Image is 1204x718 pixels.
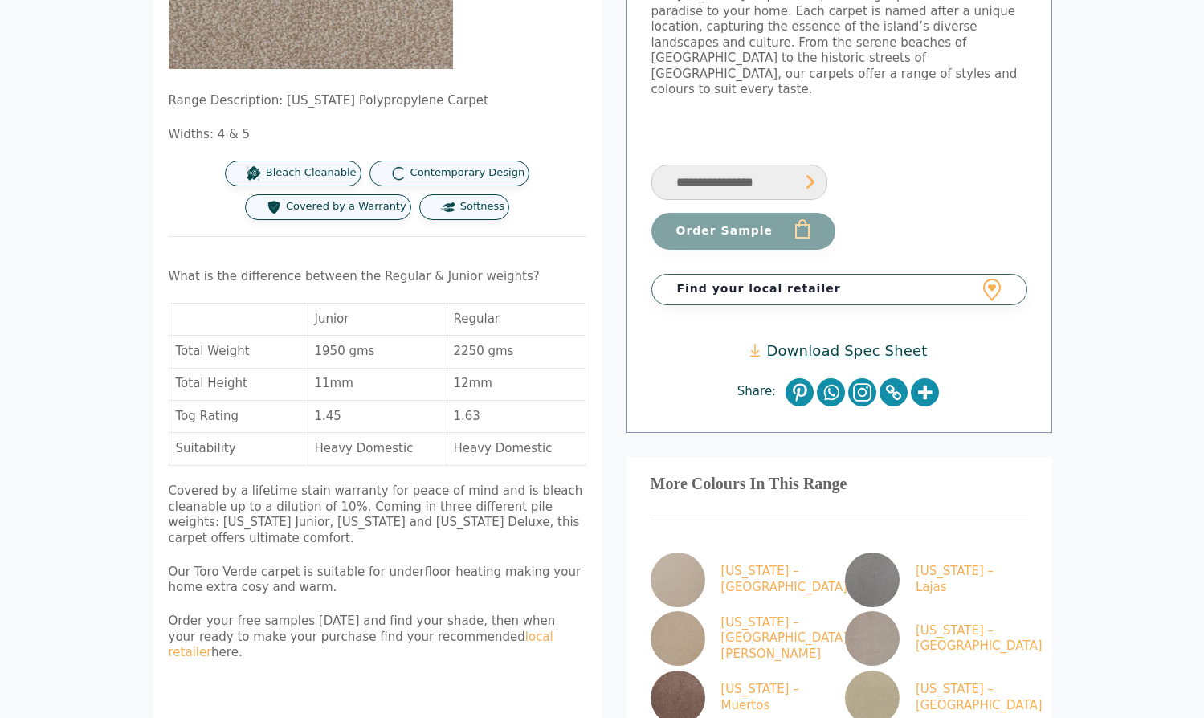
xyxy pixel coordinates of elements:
[266,166,357,180] span: Bleach Cleanable
[848,378,876,406] a: Instagram
[651,481,1028,488] h3: More Colours In This Range
[880,378,908,406] a: Copy Link
[169,630,553,660] a: local retailer
[737,384,784,400] span: Share:
[169,401,308,433] td: Tog Rating
[447,369,586,401] td: 12mm
[911,378,939,406] a: More
[169,614,556,659] span: Order your free samples [DATE] and find your shade, then when your ready to make your purchase fi...
[169,269,586,285] p: What is the difference between the Regular & Junior weights?
[169,93,586,109] p: Range Description: [US_STATE] Polypropylene Carpet
[750,341,927,360] a: Download Spec Sheet
[651,553,827,607] a: [US_STATE] – [GEOGRAPHIC_DATA]
[460,200,504,214] span: Softness
[308,401,447,433] td: 1.45
[169,483,583,545] span: Covered by a lifetime stain warranty for peace of mind and is bleach cleanable up to a dilution o...
[410,166,525,180] span: Contemporary Design
[845,553,1022,607] a: [US_STATE] – Lajas
[447,401,586,433] td: 1.63
[286,200,406,214] span: Covered by a Warranty
[651,213,835,250] button: Order Sample
[817,378,845,406] a: Whatsapp
[308,433,447,465] td: Heavy Domestic
[169,369,308,401] td: Total Height
[651,611,827,666] a: [US_STATE] – [GEOGRAPHIC_DATA][PERSON_NAME]
[845,611,1022,666] a: [US_STATE] – [GEOGRAPHIC_DATA]
[169,336,308,368] td: Total Weight
[651,274,1027,304] a: Find your local retailer
[169,565,582,595] span: Our Toro Verde carpet is suitable for underfloor heating making your home extra cosy and warm.
[447,433,586,465] td: Heavy Domestic
[308,336,447,368] td: 1950 gms
[447,336,586,368] td: 2250 gms
[447,304,586,336] td: Regular
[308,304,447,336] td: Junior
[786,378,814,406] a: Pinterest
[169,433,308,465] td: Suitability
[308,369,447,401] td: 11mm
[169,127,586,143] p: Widths: 4 & 5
